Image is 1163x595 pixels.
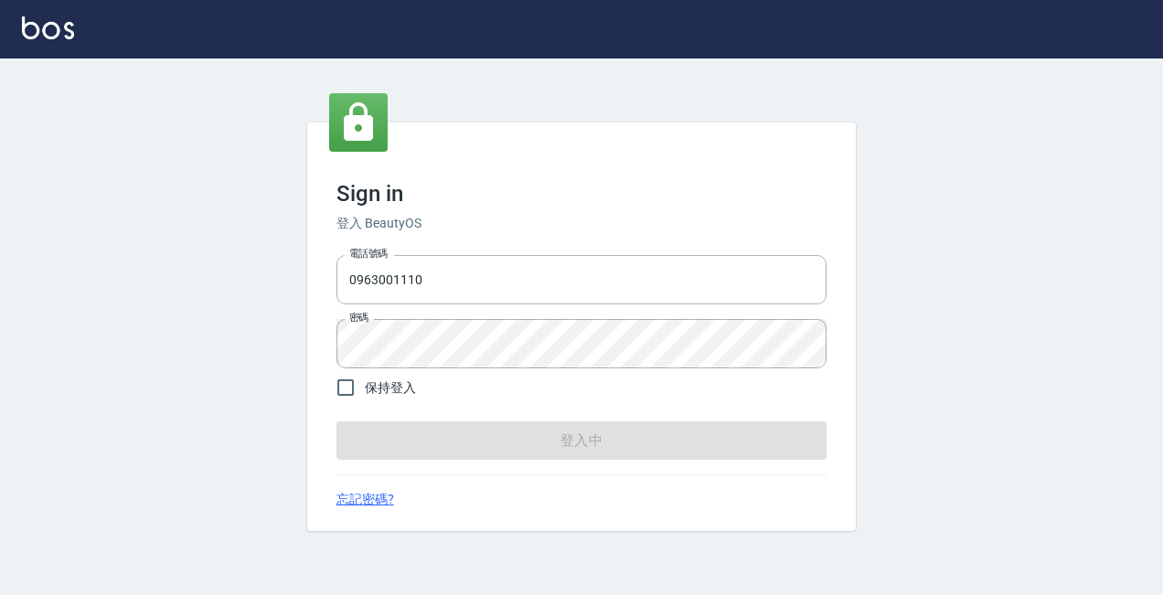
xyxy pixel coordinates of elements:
[336,214,827,233] h6: 登入 BeautyOS
[336,490,394,509] a: 忘記密碼?
[22,16,74,39] img: Logo
[365,378,416,398] span: 保持登入
[336,181,827,207] h3: Sign in
[349,247,388,260] label: 電話號碼
[349,311,368,324] label: 密碼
